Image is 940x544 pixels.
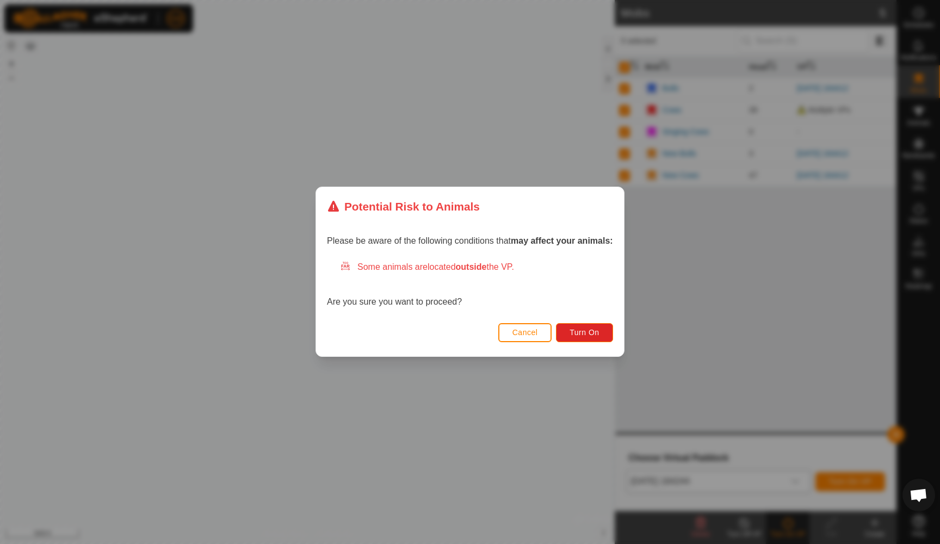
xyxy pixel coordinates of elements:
[512,329,538,337] span: Cancel
[498,323,552,342] button: Cancel
[327,261,613,309] div: Are you sure you want to proceed?
[327,198,480,215] div: Potential Risk to Animals
[327,237,613,246] span: Please be aware of the following conditions that
[340,261,613,274] div: Some animals are
[570,329,599,337] span: Turn On
[556,323,613,342] button: Turn On
[428,263,514,272] span: located the VP.
[902,479,935,511] div: Open chat
[511,237,613,246] strong: may affect your animals:
[456,263,487,272] strong: outside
